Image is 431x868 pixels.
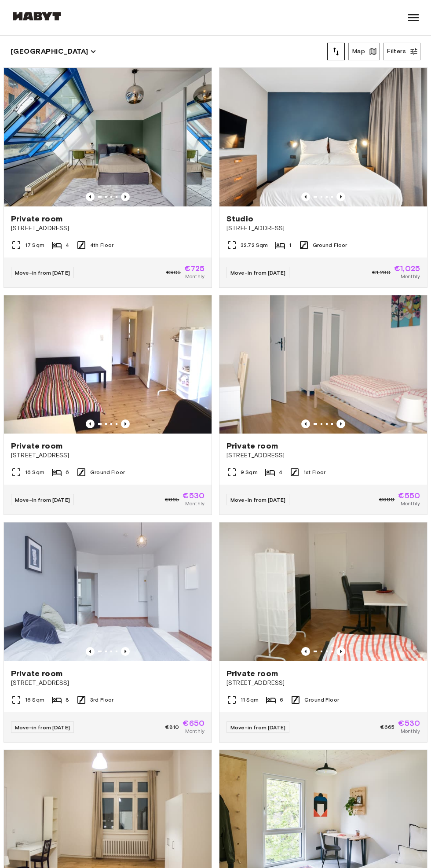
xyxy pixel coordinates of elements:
span: Private room [11,213,62,224]
span: €550 [398,492,420,500]
button: Filters [383,43,420,60]
button: Previous image [301,419,310,428]
span: 11 Sqm [241,696,259,704]
button: Previous image [301,192,310,201]
span: €1,280 [372,268,391,276]
span: Move-in from [DATE] [230,269,285,276]
span: 4 [279,468,282,476]
span: 1st Floor [303,468,325,476]
span: €665 [380,723,395,731]
a: Marketing picture of unit DE-01-481-006-01Previous imagePrevious imageStudio[STREET_ADDRESS]32.72... [219,67,427,288]
a: Marketing picture of unit DE-01-010-002-01HFPrevious imagePrevious imagePrivate room[STREET_ADDRE... [4,67,212,288]
a: Marketing picture of unit DE-01-047-01HPrevious imagePrevious imagePrivate room[STREET_ADDRESS]16... [4,522,212,743]
img: Marketing picture of unit DE-01-093-04M [219,295,427,434]
span: [STREET_ADDRESS] [11,224,205,233]
button: Previous image [121,419,130,428]
span: €530 [183,492,205,500]
span: 16 Sqm [25,468,44,476]
span: [STREET_ADDRESS] [226,679,420,688]
button: Previous image [86,419,95,428]
span: Move-in from [DATE] [15,269,70,276]
span: [STREET_ADDRESS] [11,679,205,688]
button: Previous image [121,192,130,201]
span: €905 [166,268,181,276]
img: Marketing picture of unit DE-01-010-002-01HF [4,68,212,206]
span: Studio [226,213,253,224]
span: €600 [379,496,395,504]
button: tune [327,43,345,60]
span: €665 [165,496,179,504]
span: Ground Floor [313,241,347,249]
span: Private room [226,441,278,451]
span: Monthly [185,727,205,735]
span: Private room [11,668,62,679]
button: Previous image [301,647,310,656]
span: Private room [226,668,278,679]
span: Move-in from [DATE] [230,497,285,503]
button: Previous image [336,647,345,656]
img: Marketing picture of unit DE-01-047-01H [4,522,212,661]
span: 4th Floor [90,241,113,249]
span: Monthly [401,500,420,508]
a: Marketing picture of unit DE-01-029-02MPrevious imagePrevious imagePrivate room[STREET_ADDRESS]11... [219,522,427,743]
span: 8 [66,696,69,704]
span: Monthly [401,727,420,735]
span: [STREET_ADDRESS] [226,224,420,233]
span: 3rd Floor [90,696,113,704]
img: Habyt [11,12,63,21]
span: Ground Floor [304,696,339,704]
span: 1 [289,241,291,249]
img: Marketing picture of unit DE-01-029-04M [4,295,212,434]
span: 16 Sqm [25,696,44,704]
button: Previous image [336,419,345,428]
span: Monthly [185,500,205,508]
img: Marketing picture of unit DE-01-481-006-01 [219,68,427,206]
span: Ground Floor [90,468,125,476]
span: 9 Sqm [241,468,258,476]
span: 17 Sqm [25,241,44,249]
button: [GEOGRAPHIC_DATA] [11,45,96,58]
button: Previous image [336,192,345,201]
button: Map [348,43,380,60]
span: [STREET_ADDRESS] [11,451,205,460]
span: [STREET_ADDRESS] [226,451,420,460]
a: Marketing picture of unit DE-01-093-04MPrevious imagePrevious imagePrivate room[STREET_ADDRESS]9 ... [219,295,427,515]
span: Monthly [401,272,420,280]
span: €725 [184,265,205,272]
span: €1,025 [394,265,420,272]
span: 6 [280,696,283,704]
span: 4 [66,241,69,249]
img: Marketing picture of unit DE-01-029-02M [219,522,427,661]
span: €530 [398,719,420,727]
span: Private room [11,441,62,451]
span: Move-in from [DATE] [15,497,70,503]
button: Previous image [86,192,95,201]
span: Move-in from [DATE] [15,724,70,731]
button: Previous image [121,647,130,656]
button: Previous image [86,647,95,656]
span: Monthly [185,272,205,280]
span: 32.72 Sqm [241,241,268,249]
span: 6 [66,468,69,476]
span: €810 [165,723,179,731]
span: Move-in from [DATE] [230,724,285,731]
span: €650 [183,719,205,727]
a: Marketing picture of unit DE-01-029-04MPrevious imagePrevious imagePrivate room[STREET_ADDRESS]16... [4,295,212,515]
